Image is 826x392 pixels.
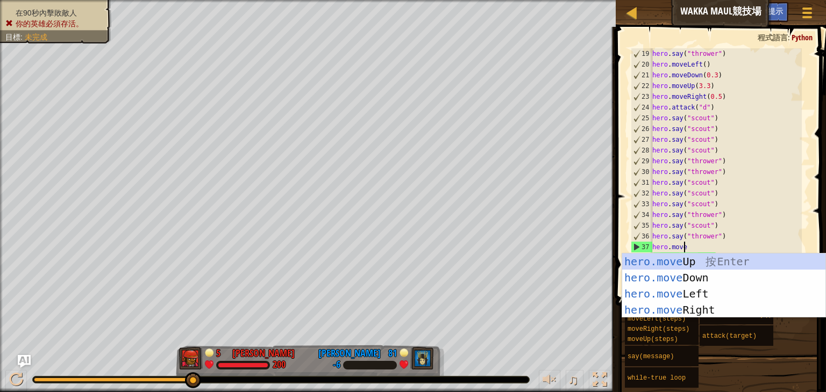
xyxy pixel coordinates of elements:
[631,145,652,156] div: 28
[273,360,286,370] div: 200
[628,336,678,343] span: moveUp(steps)
[5,33,20,41] span: 目標
[566,370,584,392] button: ♫
[589,370,610,392] button: 切換全螢幕
[702,332,757,340] span: attack(target)
[5,8,103,18] li: 在90秒內擊敗敵人
[16,9,77,17] span: 在90秒內擊敗敵人
[758,32,788,42] span: 程式語言
[5,18,103,29] li: 你的英雄必須存活。
[731,6,750,16] span: Ask AI
[5,370,27,392] button: Ctrl + P: Play
[726,2,755,22] button: Ask AI
[631,91,652,102] div: 23
[568,372,579,388] span: ♫
[333,360,340,370] div: -6
[631,70,652,81] div: 21
[628,374,686,382] span: while-true loop
[539,370,560,392] button: 調整音量
[20,33,25,41] span: :
[760,6,783,16] span: 小提示
[788,32,792,42] span: :
[631,134,652,145] div: 27
[631,252,652,263] div: 38
[216,346,227,356] div: 5
[386,346,397,356] div: 81
[631,209,652,220] div: 34
[25,33,47,41] span: 未完成
[631,177,652,188] div: 31
[792,32,813,42] span: Python
[631,242,652,252] div: 37
[628,315,686,323] span: moveLeft(steps)
[631,166,652,177] div: 30
[631,199,652,209] div: 33
[631,113,652,124] div: 25
[232,346,295,360] div: [PERSON_NAME]
[628,353,674,360] span: say(message)
[16,19,83,28] span: 你的英雄必須存活。
[18,355,31,368] button: Ask AI
[631,124,652,134] div: 26
[631,48,652,59] div: 19
[179,347,203,369] img: thang_avatar_frame.png
[628,325,689,333] span: moveRight(steps)
[631,59,652,70] div: 20
[631,188,652,199] div: 32
[631,231,652,242] div: 36
[631,102,652,113] div: 24
[631,81,652,91] div: 22
[318,346,381,360] div: [PERSON_NAME]
[631,220,652,231] div: 35
[794,2,821,27] button: 顯示遊戲選單
[410,347,433,369] img: thang_avatar_frame.png
[631,156,652,166] div: 29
